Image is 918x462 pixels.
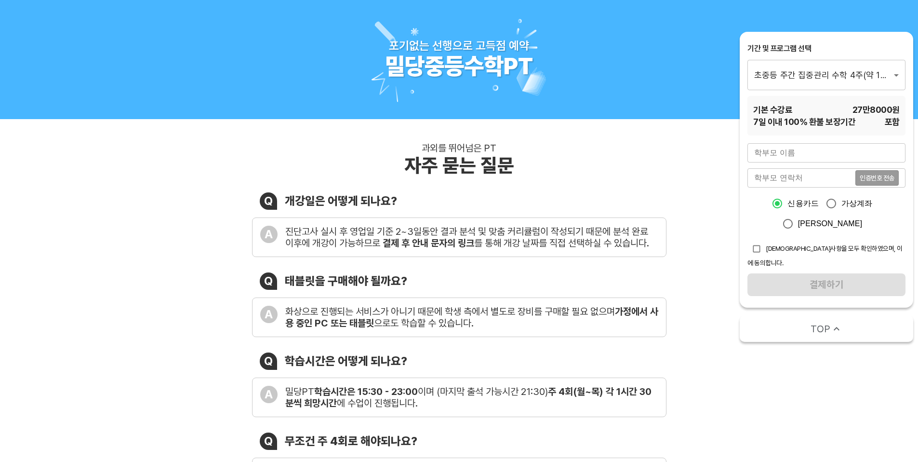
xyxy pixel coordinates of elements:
div: 화상으로 진행되는 서비스가 아니기 때문에 학생 측에서 별도로 장비를 구매할 필요 없으며 으로도 학습할 수 있습니다. [285,306,658,329]
span: 7 일 이내 100% 환불 보장기간 [753,116,855,128]
b: 주 4회(월~목) 각 1시간 30분씩 희망시간 [285,386,652,409]
b: 결제 후 안내 문자의 링크 [383,237,474,249]
span: 신용카드 [787,198,819,209]
span: 포함 [885,116,900,128]
span: [PERSON_NAME] [798,218,863,230]
div: Q [260,272,277,290]
div: 태블릿을 구매해야 될까요? [285,274,407,288]
div: 초중등 주간 집중관리 수학 4주(약 1개월) 프로그램 [747,60,905,90]
div: A [260,306,278,323]
b: 학습시간은 15:30 - 23:00 [314,386,418,397]
div: A [260,386,278,403]
input: 학부모 연락처를 입력해주세요 [747,168,855,188]
span: 기본 수강료 [753,104,792,116]
div: Q [260,192,277,210]
div: 진단고사 실시 후 영업일 기준 2~3일동안 결과 분석 및 맞춤 커리큘럼이 작성되기 때문에 분석 완료 이후에 개강이 가능하므로 를 통해 개강 날짜를 직접 선택하실 수 있습니다. [285,226,658,249]
input: 학부모 이름을 입력해주세요 [747,143,905,163]
div: Q [260,433,277,450]
div: 개강일은 어떻게 되나요? [285,194,397,208]
button: TOP [740,315,913,342]
div: 포기없는 선행으로 고득점 예약 [389,39,529,53]
span: 27만8000 원 [852,104,900,116]
div: 밀당중등수학PT [385,53,533,81]
span: TOP [811,322,830,336]
b: 가정에서 사용 중인 PC 또는 태블릿 [285,306,658,329]
div: 자주 묻는 질문 [404,154,514,177]
div: 학습시간은 어떻게 되나요? [285,354,407,368]
div: 과외를 뛰어넘은 PT [422,142,496,154]
div: 밀당PT 이며 (마지막 출석 가능시간 21:30) 에 수업이 진행됩니다. [285,386,658,409]
span: [DEMOGRAPHIC_DATA]사항을 모두 확인하였으며, 이에 동의합니다. [747,245,903,267]
div: 기간 및 프로그램 선택 [747,43,905,54]
div: A [260,226,278,243]
div: Q [260,353,277,370]
span: 가상계좌 [841,198,873,209]
div: 무조건 주 4회로 해야되나요? [285,434,417,448]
